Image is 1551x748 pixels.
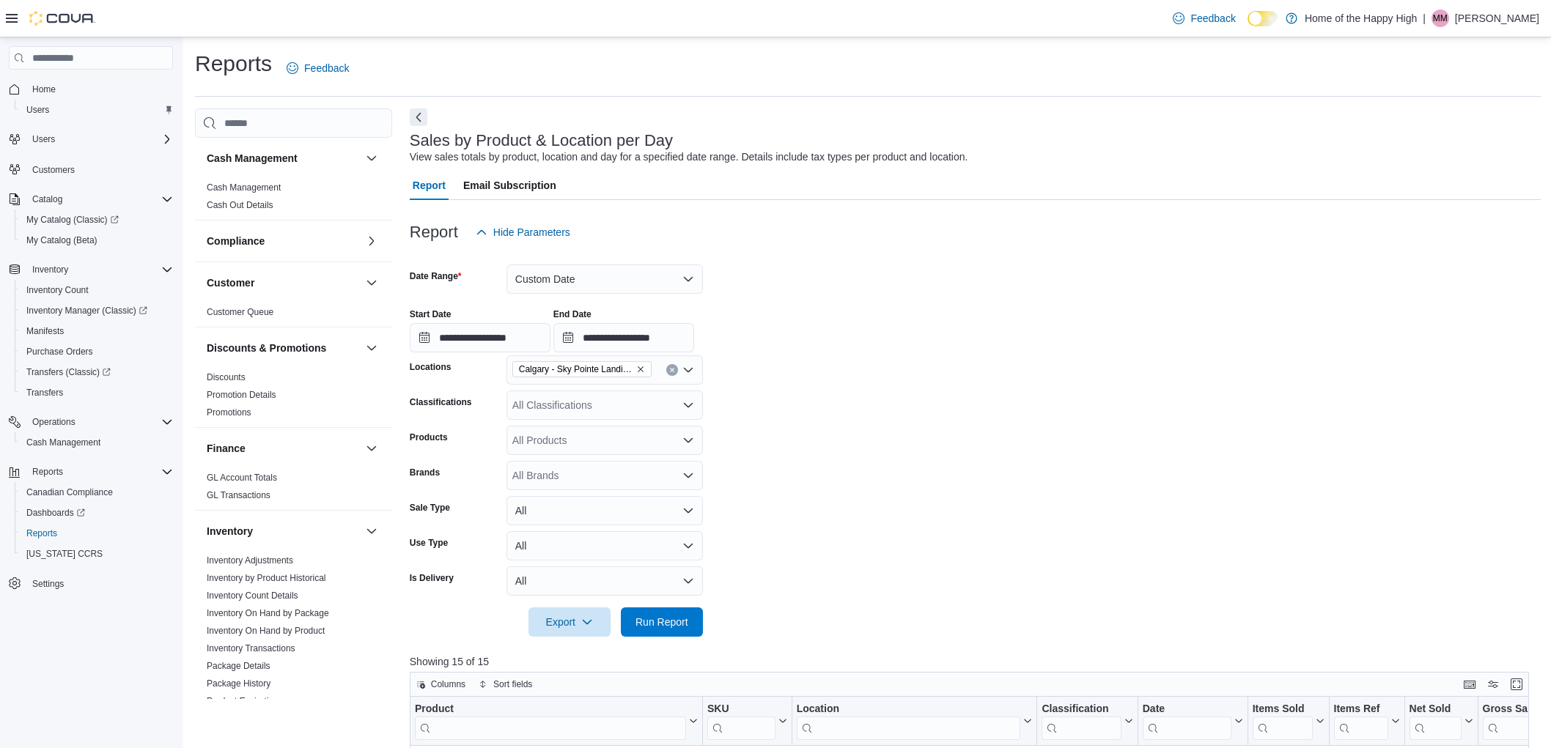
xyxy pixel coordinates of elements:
[410,223,458,241] h3: Report
[21,232,103,249] a: My Catalog (Beta)
[410,502,450,514] label: Sale Type
[21,545,108,563] a: [US_STATE] CCRS
[207,643,295,653] a: Inventory Transactions
[410,467,440,478] label: Brands
[1409,703,1461,740] div: Net Sold
[410,149,968,165] div: View sales totals by product, location and day for a specified date range. Details include tax ty...
[21,525,63,542] a: Reports
[207,678,270,689] span: Package History
[21,343,173,360] span: Purchase Orders
[410,675,471,693] button: Columns
[796,703,1020,716] div: Location
[363,149,380,167] button: Cash Management
[410,432,448,443] label: Products
[15,432,179,453] button: Cash Management
[3,78,179,100] button: Home
[32,416,75,428] span: Operations
[26,104,49,116] span: Users
[15,300,179,321] a: Inventory Manager (Classic)
[207,182,281,193] a: Cash Management
[528,607,611,637] button: Export
[207,696,283,706] a: Product Expirations
[21,484,173,501] span: Canadian Compliance
[3,412,179,432] button: Operations
[363,232,380,250] button: Compliance
[32,193,62,205] span: Catalog
[1248,11,1278,26] input: Dark Mode
[26,437,100,448] span: Cash Management
[26,387,63,399] span: Transfers
[1167,4,1241,33] a: Feedback
[195,469,392,510] div: Finance
[26,413,173,431] span: Operations
[207,572,326,584] span: Inventory by Product Historical
[1143,703,1231,740] div: Date
[21,322,70,340] a: Manifests
[707,703,775,740] div: SKU URL
[363,522,380,540] button: Inventory
[15,100,179,120] button: Users
[207,608,329,618] a: Inventory On Hand by Package
[21,281,173,299] span: Inventory Count
[21,434,173,451] span: Cash Management
[207,661,270,671] a: Package Details
[32,466,63,478] span: Reports
[26,463,173,481] span: Reports
[506,264,703,294] button: Custom Date
[21,302,173,319] span: Inventory Manager (Classic)
[21,281,95,299] a: Inventory Count
[26,190,68,208] button: Catalog
[26,214,119,226] span: My Catalog (Classic)
[707,703,775,716] div: SKU
[26,486,113,498] span: Canadian Compliance
[1190,11,1235,26] span: Feedback
[431,678,465,690] span: Columns
[26,366,111,378] span: Transfers (Classic)
[3,462,179,482] button: Reports
[26,130,173,148] span: Users
[1508,675,1525,693] button: Enter fullscreen
[3,573,179,594] button: Settings
[207,441,360,456] button: Finance
[413,171,446,200] span: Report
[26,80,173,98] span: Home
[21,484,119,501] a: Canadian Compliance
[21,211,125,229] a: My Catalog (Classic)
[15,210,179,230] a: My Catalog (Classic)
[26,305,147,316] span: Inventory Manager (Classic)
[707,703,787,740] button: SKU
[15,341,179,362] button: Purchase Orders
[1042,703,1121,740] div: Classification
[1455,10,1539,27] p: [PERSON_NAME]
[1333,703,1399,740] button: Items Ref
[21,545,173,563] span: Washington CCRS
[410,108,427,126] button: Next
[26,261,74,278] button: Inventory
[32,164,75,176] span: Customers
[207,341,326,355] h3: Discounts & Promotions
[32,264,68,275] span: Inventory
[15,362,179,382] a: Transfers (Classic)
[21,384,69,401] a: Transfers
[207,234,360,248] button: Compliance
[21,504,91,522] a: Dashboards
[207,199,273,211] span: Cash Out Details
[621,607,703,637] button: Run Report
[32,133,55,145] span: Users
[207,625,325,637] span: Inventory On Hand by Product
[207,555,293,566] a: Inventory Adjustments
[3,189,179,210] button: Catalog
[207,407,251,418] a: Promotions
[410,323,550,352] input: Press the down key to open a popover containing a calendar.
[207,660,270,672] span: Package Details
[207,590,298,601] span: Inventory Count Details
[1482,703,1550,716] div: Gross Sales
[26,346,93,358] span: Purchase Orders
[21,434,106,451] a: Cash Management
[195,369,392,427] div: Discounts & Promotions
[15,230,179,251] button: My Catalog (Beta)
[1333,703,1388,716] div: Items Ref
[682,434,694,446] button: Open list of options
